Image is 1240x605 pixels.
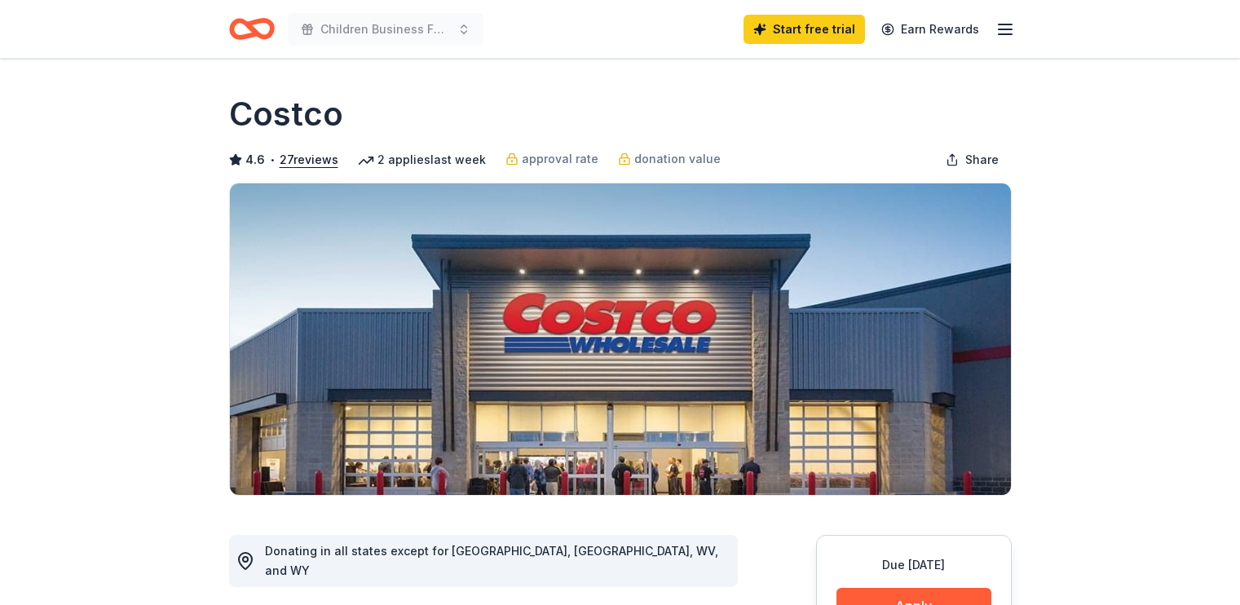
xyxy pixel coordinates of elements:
[230,183,1011,495] img: Image for Costco
[229,91,343,137] h1: Costco
[933,144,1012,176] button: Share
[634,149,721,169] span: donation value
[245,150,265,170] span: 4.6
[280,150,338,170] button: 27reviews
[744,15,865,44] a: Start free trial
[505,149,598,169] a: approval rate
[836,555,991,575] div: Due [DATE]
[358,150,486,170] div: 2 applies last week
[288,13,483,46] button: Children Business Fair/ Youth Entrepreneurship Day
[265,544,718,577] span: Donating in all states except for [GEOGRAPHIC_DATA], [GEOGRAPHIC_DATA], WV, and WY
[320,20,451,39] span: Children Business Fair/ Youth Entrepreneurship Day
[618,149,721,169] a: donation value
[965,150,999,170] span: Share
[269,153,275,166] span: •
[872,15,989,44] a: Earn Rewards
[229,10,275,48] a: Home
[522,149,598,169] span: approval rate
